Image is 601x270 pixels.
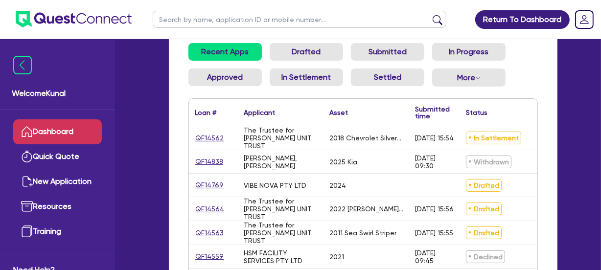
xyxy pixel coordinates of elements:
[329,134,403,142] div: 2018 Chevrolet Silverado LTZ
[572,7,597,32] a: Dropdown toggle
[466,132,521,144] span: In Settlement
[13,169,102,194] a: New Application
[21,225,33,237] img: training
[270,43,343,61] a: Drafted
[244,249,318,265] div: HSM FACILITY SERVICES PTY LTD
[415,134,454,142] div: [DATE] 15:54
[195,109,216,116] div: Loan #
[244,126,318,150] div: The Trustee for [PERSON_NAME] UNIT TRUST
[415,106,450,119] div: Submitted time
[21,176,33,187] img: new-application
[195,180,224,191] a: QF14769
[244,221,318,245] div: The Trustee for [PERSON_NAME] UNIT TRUST
[153,11,446,28] input: Search by name, application ID or mobile number...
[188,68,262,86] a: Approved
[329,229,396,237] div: 2011 Sea Swirl Striper
[195,251,224,262] a: QF14559
[13,219,102,244] a: Training
[329,205,403,213] div: 2022 [PERSON_NAME] R44 RAVEN
[244,154,318,170] div: [PERSON_NAME], [PERSON_NAME]
[466,179,502,192] span: Drafted
[244,181,306,189] div: VIBE NOVA PTY LTD
[329,158,357,166] div: 2025 Kia
[466,156,511,168] span: Withdrawn
[16,11,132,27] img: quest-connect-logo-blue
[466,226,502,239] span: Drafted
[21,201,33,212] img: resources
[415,249,454,265] div: [DATE] 09:45
[466,109,487,116] div: Status
[415,229,453,237] div: [DATE] 15:55
[351,43,424,61] a: Submitted
[351,68,424,86] a: Settled
[244,109,275,116] div: Applicant
[466,250,505,263] span: Declined
[21,151,33,162] img: quick-quote
[12,88,103,99] span: Welcome Kunal
[329,253,344,261] div: 2021
[329,109,348,116] div: Asset
[466,202,502,215] span: Drafted
[13,119,102,144] a: Dashboard
[13,194,102,219] a: Resources
[195,156,224,167] a: QF14838
[195,227,224,239] a: QF14563
[195,203,225,215] a: QF14564
[475,10,570,29] a: Return To Dashboard
[415,205,454,213] div: [DATE] 15:56
[415,154,454,170] div: [DATE] 09:30
[188,43,262,61] a: Recent Apps
[195,133,224,144] a: QF14562
[432,68,506,87] button: Dropdown toggle
[13,56,32,74] img: icon-menu-close
[270,68,343,86] a: In Settlement
[329,181,346,189] div: 2024
[432,43,506,61] a: In Progress
[244,197,318,221] div: The Trustee for [PERSON_NAME] UNIT TRUST
[13,144,102,169] a: Quick Quote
